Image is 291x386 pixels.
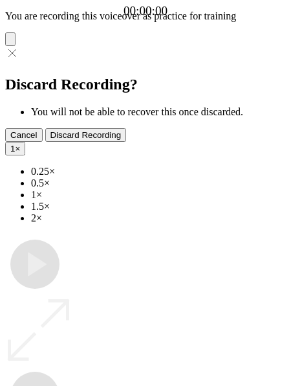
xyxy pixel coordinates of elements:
li: 0.25× [31,166,286,177]
a: 00:00:00 [124,4,167,18]
li: You will not be able to recover this once discarded. [31,106,286,118]
li: 1.5× [31,201,286,212]
h2: Discard Recording? [5,76,286,93]
li: 0.5× [31,177,286,189]
span: 1 [10,144,15,153]
button: 1× [5,142,25,155]
li: 1× [31,189,286,201]
button: Cancel [5,128,43,142]
p: You are recording this voiceover as practice for training [5,10,286,22]
button: Discard Recording [45,128,127,142]
li: 2× [31,212,286,224]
